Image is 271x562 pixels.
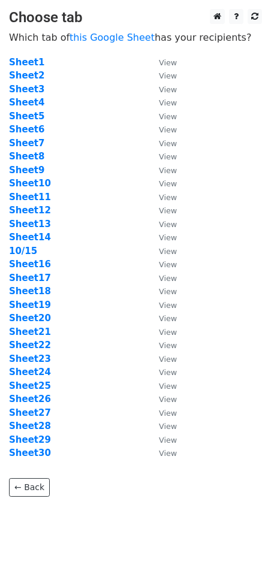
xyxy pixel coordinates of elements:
a: View [147,232,177,243]
a: View [147,300,177,310]
a: View [147,111,177,122]
small: View [159,220,177,229]
strong: Sheet7 [9,138,44,149]
a: Sheet14 [9,232,51,243]
small: View [159,368,177,377]
a: View [147,124,177,135]
small: View [159,85,177,94]
a: Sheet23 [9,353,51,364]
a: View [147,205,177,216]
a: View [147,380,177,391]
small: View [159,206,177,215]
a: View [147,367,177,377]
small: View [159,287,177,296]
a: Sheet16 [9,259,51,270]
small: View [159,314,177,323]
a: Sheet13 [9,219,51,229]
a: View [147,448,177,458]
a: Sheet21 [9,327,51,337]
a: Sheet8 [9,151,44,162]
a: Sheet4 [9,97,44,108]
a: View [147,151,177,162]
a: Sheet29 [9,434,51,445]
a: View [147,138,177,149]
small: View [159,152,177,161]
small: View [159,409,177,418]
a: Sheet28 [9,421,51,431]
a: View [147,246,177,256]
a: Sheet5 [9,111,44,122]
a: View [147,353,177,364]
a: View [147,394,177,404]
small: View [159,179,177,188]
strong: Sheet22 [9,340,51,351]
a: View [147,340,177,351]
small: View [159,247,177,256]
a: View [147,259,177,270]
small: View [159,341,177,350]
strong: Sheet17 [9,273,51,283]
a: Sheet24 [9,367,51,377]
small: View [159,301,177,310]
a: this Google Sheet [70,32,155,43]
small: View [159,58,177,67]
a: View [147,70,177,81]
small: View [159,71,177,80]
a: Sheet19 [9,300,51,310]
small: View [159,395,177,404]
a: Sheet2 [9,70,44,81]
a: View [147,57,177,68]
small: View [159,422,177,431]
a: View [147,327,177,337]
a: Sheet10 [9,178,51,189]
a: View [147,407,177,418]
a: Sheet6 [9,124,44,135]
small: View [159,382,177,391]
a: View [147,84,177,95]
a: View [147,219,177,229]
a: View [147,421,177,431]
p: Which tab of has your recipients? [9,31,262,44]
small: View [159,193,177,202]
a: 10/15 [9,246,37,256]
a: Sheet3 [9,84,44,95]
a: Sheet25 [9,380,51,391]
small: View [159,328,177,337]
a: Sheet20 [9,313,51,324]
small: View [159,436,177,445]
small: View [159,233,177,242]
a: View [147,192,177,203]
a: View [147,165,177,176]
a: View [147,313,177,324]
a: Sheet1 [9,57,44,68]
small: View [159,260,177,269]
a: View [147,434,177,445]
a: View [147,273,177,283]
a: ← Back [9,478,50,497]
strong: Sheet18 [9,286,51,297]
small: View [159,355,177,364]
a: Sheet27 [9,407,51,418]
small: View [159,98,177,107]
strong: Sheet9 [9,165,44,176]
a: Sheet11 [9,192,51,203]
small: View [159,112,177,121]
a: Sheet12 [9,205,51,216]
